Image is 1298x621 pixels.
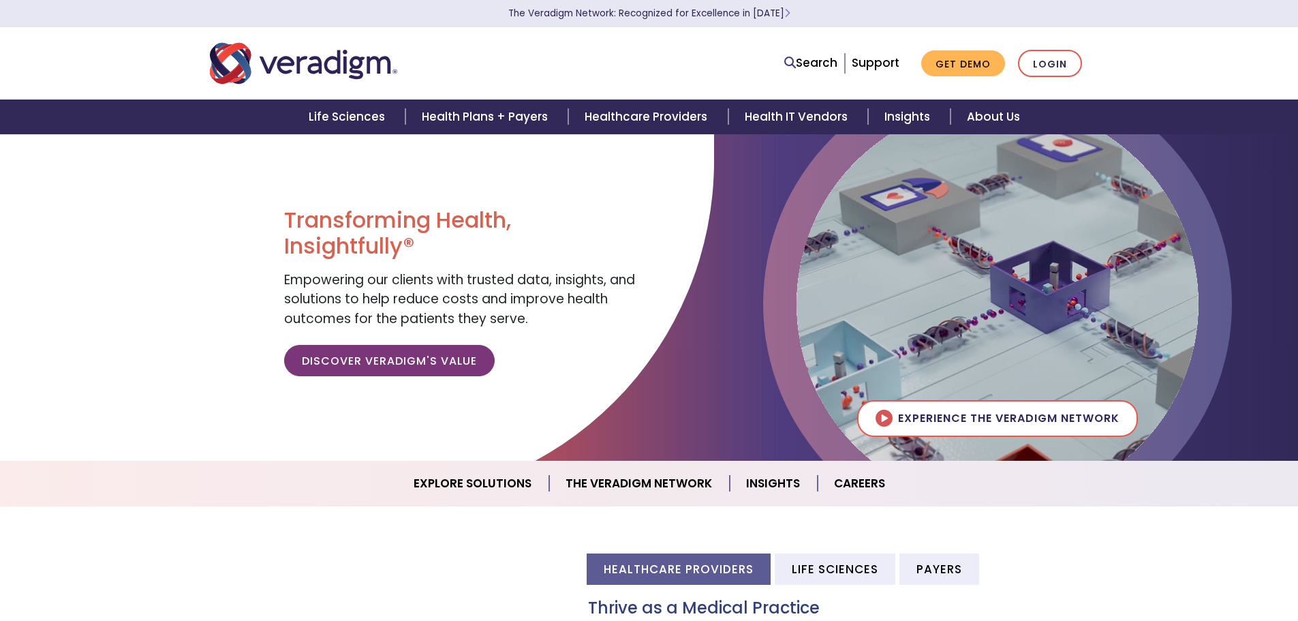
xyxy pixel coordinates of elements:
[568,100,728,134] a: Healthcare Providers
[588,599,1089,618] h3: Thrive as a Medical Practice
[284,207,638,260] h1: Transforming Health, Insightfully®
[397,466,549,501] a: Explore Solutions
[284,345,495,376] a: Discover Veradigm's Value
[292,100,405,134] a: Life Sciences
[587,554,771,584] li: Healthcare Providers
[508,7,790,20] a: The Veradigm Network: Recognized for Excellence in [DATE]Learn More
[1018,50,1082,78] a: Login
[284,271,635,328] span: Empowering our clients with trusted data, insights, and solutions to help reduce costs and improv...
[818,466,901,501] a: Careers
[899,554,979,584] li: Payers
[405,100,568,134] a: Health Plans + Payers
[728,100,868,134] a: Health IT Vendors
[730,466,818,501] a: Insights
[549,466,730,501] a: The Veradigm Network
[852,55,899,71] a: Support
[951,100,1036,134] a: About Us
[210,41,397,86] img: Veradigm logo
[868,100,951,134] a: Insights
[784,54,837,72] a: Search
[921,50,1005,77] a: Get Demo
[784,7,790,20] span: Learn More
[775,554,895,584] li: Life Sciences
